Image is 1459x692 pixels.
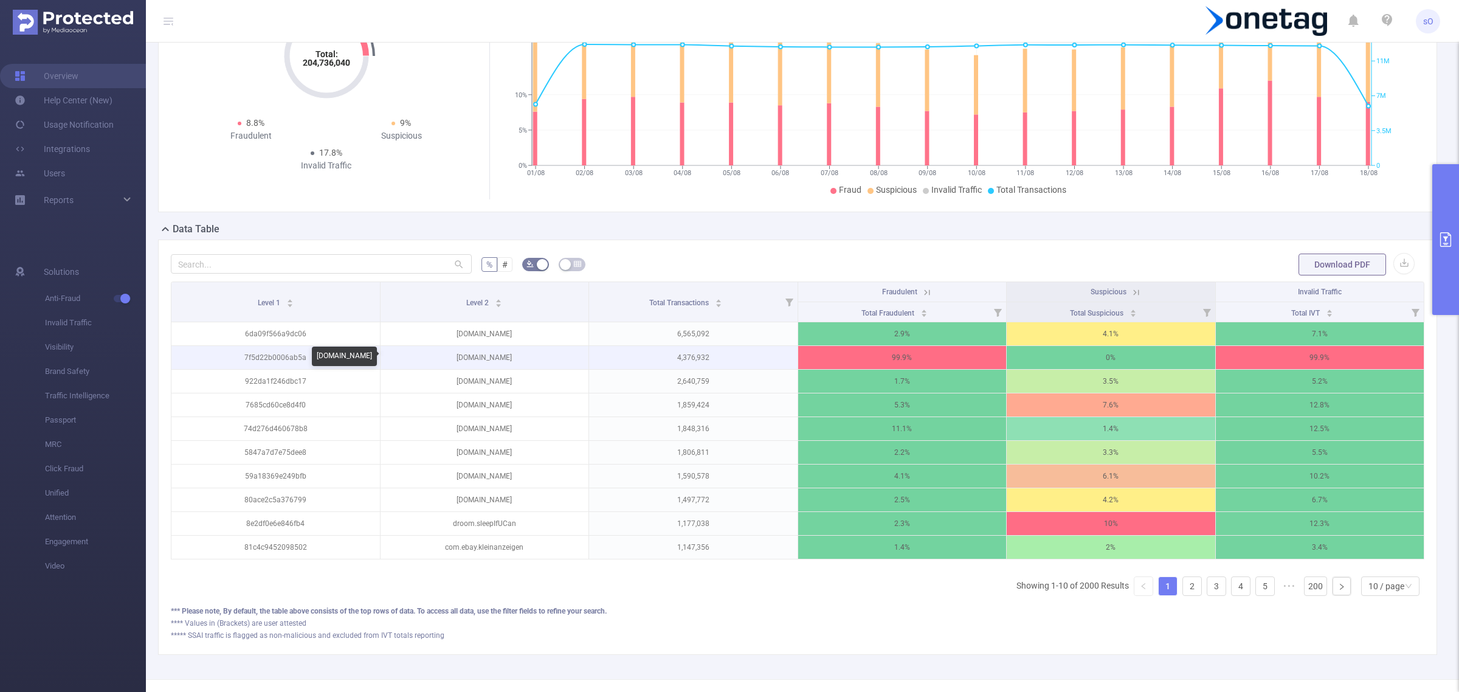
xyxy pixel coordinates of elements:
[722,169,740,177] tspan: 05/08
[882,288,917,296] span: Fraudulent
[381,512,589,535] p: droom.sleepIfUCan
[381,536,589,559] p: com.ebay.kleinanzeigen
[920,312,927,316] i: icon: caret-down
[466,299,491,307] span: Level 2
[1007,512,1215,535] p: 10%
[171,322,380,345] p: 6da09f566a9dc06
[171,346,380,369] p: 7f5d22b0006ab5a
[1164,169,1181,177] tspan: 14/08
[1304,576,1327,596] li: 200
[326,130,477,142] div: Suspicious
[798,488,1007,511] p: 2.5%
[171,536,380,559] p: 81c4c9452098502
[286,297,294,305] div: Sort
[519,162,527,170] tspan: 0%
[839,185,861,195] span: Fraud
[303,58,350,67] tspan: 204,736,040
[1216,322,1424,345] p: 7.1%
[1212,169,1230,177] tspan: 15/08
[715,297,722,305] div: Sort
[1016,169,1034,177] tspan: 11/08
[798,465,1007,488] p: 4.1%
[45,530,146,554] span: Engagement
[286,302,293,306] i: icon: caret-down
[15,137,90,161] a: Integrations
[920,308,928,315] div: Sort
[1280,576,1299,596] span: •••
[798,417,1007,440] p: 11.1%
[1326,308,1333,311] i: icon: caret-up
[381,441,589,464] p: [DOMAIN_NAME]
[486,260,492,269] span: %
[171,618,1424,629] div: **** Values in (Brackets) are user attested
[1310,169,1328,177] tspan: 17/08
[1007,346,1215,369] p: 0%
[45,432,146,457] span: MRC
[1216,417,1424,440] p: 12.5%
[1182,576,1202,596] li: 2
[589,536,798,559] p: 1,147,356
[1007,370,1215,393] p: 3.5%
[15,88,112,112] a: Help Center (New)
[574,260,581,268] i: icon: table
[1130,312,1136,316] i: icon: caret-down
[1007,417,1215,440] p: 1.4%
[1007,488,1215,511] p: 4.2%
[589,393,798,417] p: 1,859,424
[13,10,133,35] img: Protected Media
[171,254,472,274] input: Search...
[1298,288,1342,296] span: Invalid Traffic
[1231,576,1250,596] li: 4
[1130,308,1136,311] i: icon: caret-up
[519,126,527,134] tspan: 5%
[381,322,589,345] p: [DOMAIN_NAME]
[589,488,798,511] p: 1,497,772
[1256,577,1274,595] a: 5
[1326,312,1333,316] i: icon: caret-down
[495,297,502,301] i: icon: caret-up
[589,417,798,440] p: 1,848,316
[171,465,380,488] p: 59a18369e249bfb
[1070,309,1125,317] span: Total Suspicious
[495,297,502,305] div: Sort
[1016,576,1129,596] li: Showing 1-10 of 2000 Results
[1299,254,1386,275] button: Download PDF
[45,408,146,432] span: Passport
[589,512,798,535] p: 1,177,038
[251,159,402,172] div: Invalid Traffic
[502,260,508,269] span: #
[798,536,1007,559] p: 1.4%
[45,311,146,335] span: Invalid Traffic
[589,346,798,369] p: 4,376,932
[1376,57,1390,65] tspan: 11M
[589,322,798,345] p: 6,565,092
[1065,169,1083,177] tspan: 12/08
[171,393,380,417] p: 7685cd60ce8d4f0
[400,118,411,128] span: 9%
[45,335,146,359] span: Visibility
[931,185,982,195] span: Invalid Traffic
[381,393,589,417] p: [DOMAIN_NAME]
[1007,465,1215,488] p: 6.1%
[171,630,1424,641] div: ***** SSAI traffic is flagged as non-malicious and excluded from IVT totals reporting
[1091,288,1126,296] span: Suspicious
[171,441,380,464] p: 5847a7d7e75dee8
[920,308,927,311] i: icon: caret-up
[1376,162,1380,170] tspan: 0
[44,195,74,205] span: Reports
[1359,169,1377,177] tspan: 18/08
[798,393,1007,417] p: 5.3%
[312,347,377,366] div: [DOMAIN_NAME]
[15,64,78,88] a: Overview
[798,512,1007,535] p: 2.3%
[1326,308,1333,315] div: Sort
[1216,512,1424,535] p: 12.3%
[1207,577,1226,595] a: 3
[919,169,936,177] tspan: 09/08
[1216,488,1424,511] p: 6.7%
[171,488,380,511] p: 80ace2c5a376799
[515,91,527,99] tspan: 10%
[821,169,838,177] tspan: 07/08
[171,370,380,393] p: 922da1f246dbc17
[1216,536,1424,559] p: 3.4%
